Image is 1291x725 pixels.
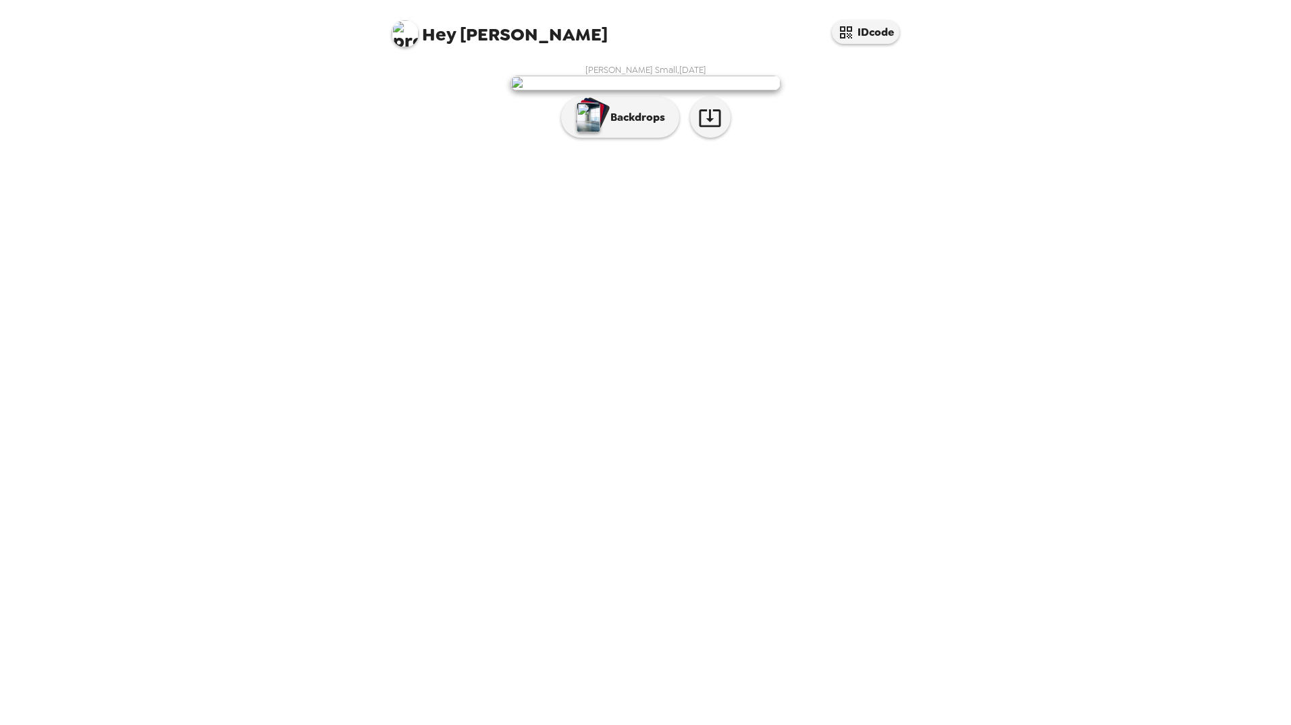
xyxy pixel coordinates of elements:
[585,64,706,76] span: [PERSON_NAME] Small , [DATE]
[422,22,456,47] span: Hey
[832,20,899,44] button: IDcode
[392,14,608,44] span: [PERSON_NAME]
[604,109,665,126] p: Backdrops
[561,97,679,138] button: Backdrops
[392,20,419,47] img: profile pic
[510,76,781,90] img: user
